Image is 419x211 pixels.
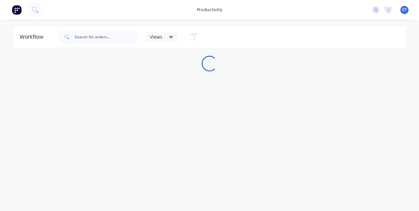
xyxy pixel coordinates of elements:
span: ET [402,7,407,13]
div: productivity [194,5,226,15]
span: Views [150,33,162,40]
input: Search for orders... [75,30,139,44]
div: Workflow [20,33,46,41]
img: Factory [12,5,22,15]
